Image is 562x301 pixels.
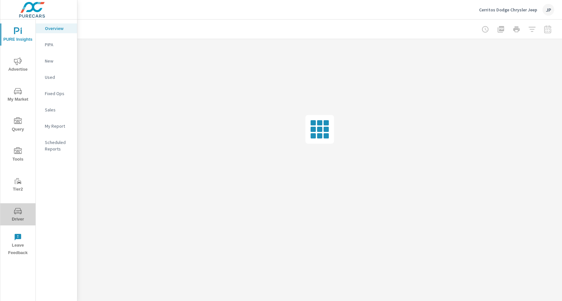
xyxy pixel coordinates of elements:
[2,87,33,103] span: My Market
[0,20,35,259] div: nav menu
[2,147,33,163] span: Tools
[36,23,77,33] div: Overview
[45,123,72,129] p: My Report
[36,121,77,131] div: My Report
[45,74,72,80] p: Used
[2,117,33,133] span: Query
[36,72,77,82] div: Used
[45,25,72,32] p: Overview
[36,137,77,154] div: Scheduled Reports
[45,90,72,97] p: Fixed Ops
[36,105,77,115] div: Sales
[2,177,33,193] span: Tier2
[45,139,72,152] p: Scheduled Reports
[36,56,77,66] div: New
[45,58,72,64] p: New
[2,57,33,73] span: Advertise
[2,207,33,223] span: Driver
[36,89,77,98] div: Fixed Ops
[45,41,72,48] p: PIPA
[36,40,77,50] div: PIPA
[2,233,33,257] span: Leave Feedback
[479,7,537,13] p: Cerritos Dodge Chrysler Jeep
[45,107,72,113] p: Sales
[2,27,33,43] span: PURE Insights
[542,4,554,16] div: JP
